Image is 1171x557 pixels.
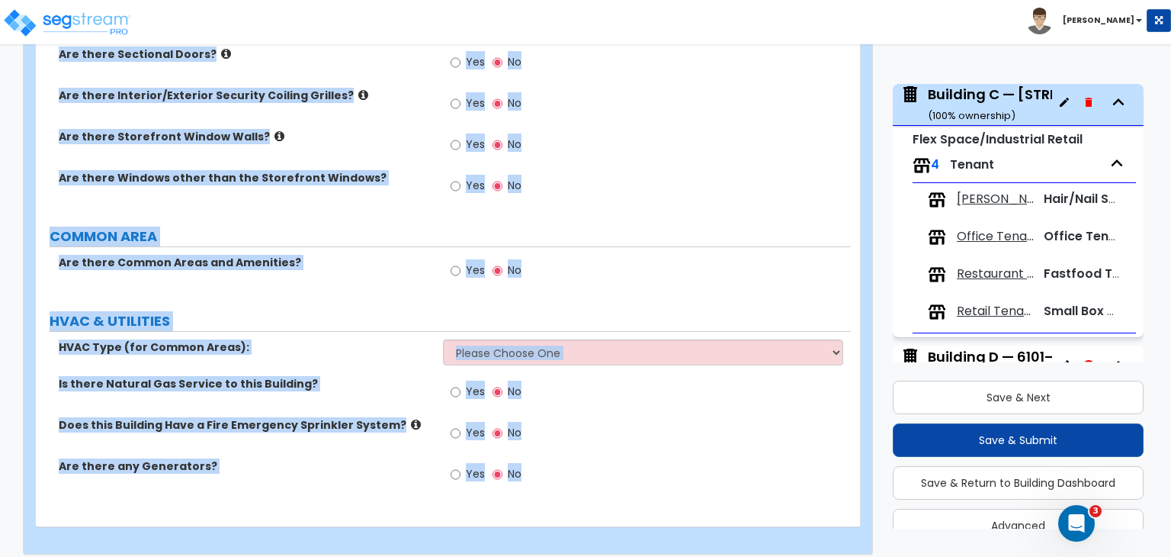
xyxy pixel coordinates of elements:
img: tenants.png [928,303,946,321]
label: Are there Interior/Exterior Security Coiling Grilles? [59,88,432,103]
input: Yes [451,425,460,442]
input: Yes [451,54,460,71]
span: Building C — 9501–9545 Town Park Dr [900,85,1052,124]
span: Retail Tenant [957,303,1034,320]
div: Building C — [STREET_ADDRESS] [928,85,1154,124]
i: click for more info! [358,89,368,101]
label: HVAC & UTILITIES [50,311,851,331]
input: No [492,178,502,195]
label: COMMON AREA [50,227,851,246]
i: click for more info! [274,130,284,142]
img: tenants.png [913,156,931,175]
span: 4 [931,156,939,173]
span: Yes [466,262,485,278]
button: Save & Return to Building Dashboard [893,466,1144,500]
small: Flex Space/Industrial Retail [913,130,1083,148]
button: Save & Next [893,381,1144,414]
input: No [492,95,502,112]
label: Are there any Generators? [59,459,432,474]
span: Yes [466,137,485,152]
span: No [508,178,521,193]
span: Yes [466,384,485,399]
span: No [508,54,521,69]
span: No [508,384,521,399]
span: No [508,95,521,111]
label: Are there Common Areas and Amenities? [59,255,432,270]
label: Is there Natural Gas Service to this Building? [59,376,432,391]
input: No [492,137,502,153]
input: Yes [451,262,460,279]
label: Are there Windows other than the Storefront Windows? [59,170,432,185]
input: Yes [451,384,460,401]
img: tenants.png [928,191,946,209]
img: building.svg [900,347,920,367]
input: No [492,262,502,279]
iframe: Intercom live chat [1058,505,1095,542]
input: No [492,425,502,442]
input: No [492,384,502,401]
label: Does this Building Have a Fire Emergency Sprinkler System? [59,417,432,433]
input: Yes [451,95,460,112]
span: Building D — 6101–6155 Corporate Dr [900,347,1052,386]
span: Yes [466,178,485,193]
button: Save & Submit [893,423,1144,457]
img: tenants.png [928,228,946,246]
input: No [492,466,502,483]
span: Restaurant Tenant [957,266,1034,283]
i: click for more info! [411,419,421,430]
button: Advanced [893,509,1144,543]
span: Fastfood Tenant [1044,265,1149,282]
span: No [508,466,521,481]
input: No [492,54,502,71]
span: Yes [466,54,485,69]
span: 3 [1089,505,1102,517]
span: Yes [466,95,485,111]
span: No [508,137,521,152]
small: ( 100 % ownership) [928,108,1015,123]
i: click for more info! [221,48,231,60]
label: HVAC Type (for Common Areas): [59,340,432,355]
img: building.svg [900,85,920,105]
label: Are there Storefront Window Walls? [59,129,432,144]
input: Yes [451,466,460,483]
span: No [508,262,521,278]
span: Office Tenant [1044,227,1130,245]
span: Yes [466,425,485,440]
b: [PERSON_NAME] [1063,14,1134,26]
span: Barber Tenant [957,191,1034,208]
input: Yes [451,137,460,153]
span: Yes [466,466,485,481]
span: Tenant [950,156,994,173]
span: Office Tenants [957,228,1034,246]
span: No [508,425,521,440]
label: Are there Sectional Doors? [59,47,432,62]
img: tenants.png [928,266,946,284]
img: logo_pro_r.png [2,8,132,38]
input: Yes [451,178,460,195]
img: avatar.png [1026,8,1053,34]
